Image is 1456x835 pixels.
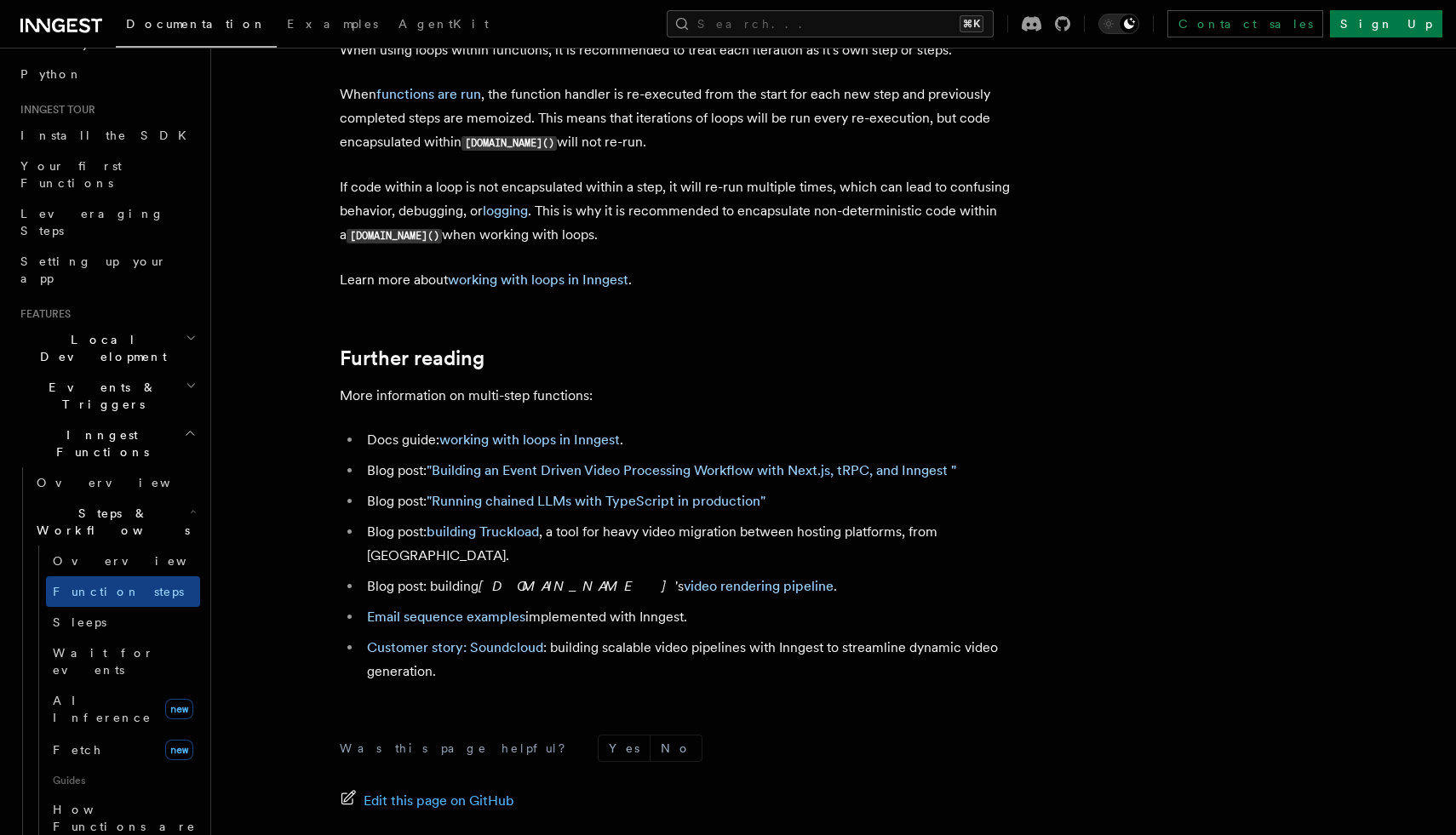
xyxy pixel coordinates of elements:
span: Sleeps [53,615,106,629]
a: Documentation [116,5,277,48]
button: Inngest Functions [14,420,200,467]
span: AgentKit [398,17,489,31]
a: Further reading [340,346,484,370]
span: Setting up your app [20,255,167,285]
a: Leveraging Steps [14,198,200,246]
span: new [165,699,193,719]
p: When using loops within functions, it is recommended to treat each iteration as it's own step or ... [340,38,1021,62]
button: No [651,735,702,761]
li: : building scalable video pipelines with Inngest to streamline dynamic video generation. [362,636,1021,683]
p: Learn more about . [340,268,1021,292]
a: Overview [46,546,200,576]
li: Blog post: [362,489,1021,513]
a: Install the SDK [14,120,200,151]
a: Contact sales [1167,10,1323,37]
span: new [165,740,193,760]
a: Wait for events [46,638,200,685]
a: Python [14,59,200,89]
a: functions are run [376,86,481,102]
a: Edit this page on GitHub [340,789,514,813]
button: Yes [599,735,650,761]
a: Sign Up [1330,10,1442,37]
button: Steps & Workflows [30,498,200,546]
span: Fetch [53,743,102,757]
span: Steps & Workflows [30,505,190,539]
code: [DOMAIN_NAME]() [461,136,557,151]
span: Guides [46,767,200,794]
a: AI Inferencenew [46,685,200,733]
span: Function steps [53,585,184,598]
li: Blog post: [362,459,1021,483]
span: Inngest Functions [14,426,184,460]
a: "Building an Event Driven Video Processing Workflow with Next.js, tRPC, and Inngest " [427,462,956,478]
span: Edit this page on GitHub [364,789,514,813]
kbd: ⌘K [960,15,983,32]
li: Blog post: building 's . [362,575,1021,598]
a: building Truckload [427,523,539,540]
p: When , the function handler is re-executed from the start for each new step and previously comple... [340,83,1021,155]
a: "Running chained LLMs with TypeScript in production" [427,493,765,509]
a: video rendering pipeline [684,578,834,594]
a: Email sequence examples [367,609,525,625]
li: Blog post: , a tool for heavy video migration between hosting platforms, from [GEOGRAPHIC_DATA]. [362,520,1021,568]
span: Local Development [14,331,186,365]
a: Function steps [46,576,200,607]
li: Docs guide: . [362,428,1021,452]
span: Overview [53,554,228,568]
button: Search...⌘K [667,10,994,37]
span: Leveraging Steps [20,207,164,237]
a: Examples [277,5,388,46]
a: working with loops in Inngest [448,272,628,288]
a: logging [483,203,528,219]
a: Your first Functions [14,151,200,198]
p: More information on multi-step functions: [340,384,1021,408]
span: Inngest tour [14,103,95,117]
button: Toggle dark mode [1098,14,1139,34]
span: Documentation [126,17,267,31]
button: Events & Triggers [14,372,200,420]
em: [DOMAIN_NAME] [479,578,675,594]
a: Customer story: Soundcloud [367,639,543,655]
code: [DOMAIN_NAME]() [347,229,442,243]
span: AI Inference [53,694,152,724]
span: Install the SDK [20,129,197,142]
span: Overview [37,476,212,489]
a: Setting up your app [14,246,200,294]
button: Local Development [14,324,200,372]
a: Fetchnew [46,733,200,767]
span: Wait for events [53,646,154,677]
p: If code within a loop is not encapsulated within a step, it will re-run multiple times, which can... [340,175,1021,248]
span: Events & Triggers [14,379,186,413]
p: Was this page helpful? [340,740,577,757]
a: Sleeps [46,607,200,638]
span: Features [14,307,71,321]
li: implemented with Inngest. [362,605,1021,629]
a: working with loops in Inngest [439,432,620,448]
span: Examples [287,17,378,31]
span: Your first Functions [20,159,122,190]
a: AgentKit [388,5,499,46]
a: Overview [30,467,200,498]
span: Python [20,67,83,81]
